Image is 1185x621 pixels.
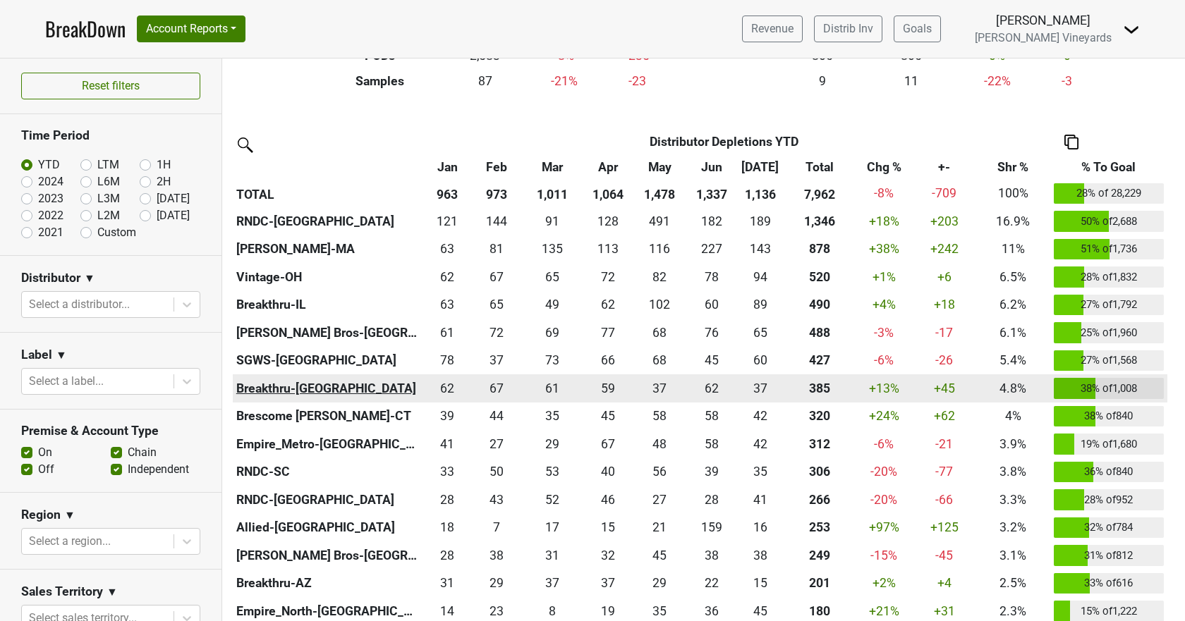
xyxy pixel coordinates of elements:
label: YTD [38,156,60,173]
div: 67 [475,268,518,286]
th: Breakthru-[GEOGRAPHIC_DATA] [233,374,423,402]
td: -23 [606,68,669,94]
td: 87 [448,68,523,94]
td: 67.75 [633,347,687,375]
div: 60 [691,295,733,314]
td: 4% [976,402,1050,431]
td: 9 [778,68,867,94]
td: 69.38 [521,319,584,347]
td: +38 % [855,235,913,264]
div: 427 [788,351,851,369]
div: 65 [475,295,518,314]
td: 52.1 [521,486,584,514]
th: SGWS-[GEOGRAPHIC_DATA] [233,347,423,375]
div: 62 [426,379,468,398]
div: 35 [739,462,782,481]
td: 73.332 [521,347,584,375]
div: 135 [524,240,580,258]
th: &nbsp;: activate to sort column ascending [233,154,423,180]
div: 63 [426,240,468,258]
td: 29 [521,430,584,458]
td: 66 [583,347,632,375]
div: 56 [636,462,683,481]
th: 1,011 [521,180,584,208]
div: 44 [475,407,518,425]
td: 62.25 [583,291,632,319]
td: +18 % [855,207,913,235]
div: 78 [691,268,733,286]
a: BreakDown [45,14,126,44]
td: 63.41 [423,235,472,264]
div: 42 [739,407,782,425]
div: 306 [788,462,851,481]
td: +24 % [855,402,913,431]
label: On [38,444,52,461]
td: 44.834 [687,347,736,375]
a: Revenue [742,16,803,42]
td: 27 [472,430,521,458]
div: 102 [636,295,683,314]
label: Custom [97,224,136,241]
div: 182 [691,212,733,230]
div: 43 [475,491,518,509]
div: 62 [691,379,733,398]
td: +13 % [855,374,913,402]
div: 33 [426,462,468,481]
td: 57.583 [687,402,736,431]
div: 385 [788,379,851,398]
td: 72.39 [472,319,521,347]
td: 11 [867,68,956,94]
th: RNDC-SC [233,458,423,486]
a: Distrib Inv [814,16,882,42]
span: ▼ [64,507,75,524]
span: -8% [874,186,894,200]
div: 121 [426,212,468,230]
div: 113 [587,240,629,258]
td: 42.416 [736,402,784,431]
label: Off [38,461,54,478]
div: 50 [475,462,518,481]
div: 77 [587,324,629,342]
td: 5.4% [976,347,1050,375]
td: -20 % [855,486,913,514]
label: Chain [128,444,157,461]
div: +203 [916,212,973,230]
th: 7,962 [785,180,856,208]
td: -6 % [855,347,913,375]
div: 312 [788,435,851,453]
div: 28 [426,491,468,509]
td: 127.749 [583,207,632,235]
div: +6 [916,268,973,286]
th: Jun: activate to sort column ascending [687,154,736,180]
th: 320.083 [785,402,856,431]
div: -17 [916,324,973,342]
td: 56.085 [633,458,687,486]
div: 227 [691,240,733,258]
td: 78.26 [687,263,736,291]
th: 1345.781 [785,207,856,235]
td: 37.331 [633,374,687,402]
td: 3.9% [976,430,1050,458]
th: TOTAL [233,180,423,208]
div: 37 [739,379,782,398]
div: 65 [739,324,782,342]
th: 427.413 [785,347,856,375]
td: 57.667 [633,402,687,431]
img: Copy to clipboard [1064,135,1078,149]
div: 320 [788,407,851,425]
div: 29 [524,435,580,453]
div: 35 [524,407,580,425]
label: L6M [97,173,120,190]
td: 62.5 [423,291,472,319]
label: 2022 [38,207,63,224]
div: 61 [426,324,468,342]
td: 226.66 [687,235,736,264]
td: 76.4 [687,319,736,347]
label: Independent [128,461,189,478]
th: 265.898 [785,486,856,514]
div: 128 [587,212,629,230]
td: 34.749 [521,402,584,431]
th: Empire_Metro-[GEOGRAPHIC_DATA] [233,430,423,458]
label: 2021 [38,224,63,241]
td: 62.25 [687,374,736,402]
